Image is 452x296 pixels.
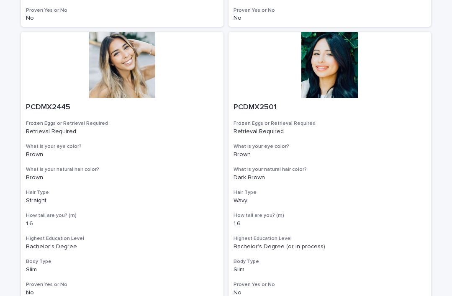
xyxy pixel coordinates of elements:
[234,15,426,22] p: No
[234,235,426,242] h3: Highest Education Level
[26,220,218,227] p: 1.6
[26,174,218,181] p: Brown
[26,243,218,250] p: Bachelor's Degree
[26,166,218,173] h3: What is your natural hair color?
[26,15,218,22] p: No
[234,151,426,158] p: Brown
[26,120,218,127] h3: Frozen Eggs or Retrieval Required
[234,266,426,273] p: Slim
[26,103,218,112] p: PCDMX2445
[234,212,426,219] h3: How tall are you? (m)
[26,7,218,14] h3: Proven Yes or No
[26,151,218,158] p: Brown
[26,212,218,219] h3: How tall are you? (m)
[26,235,218,242] h3: Highest Education Level
[234,120,426,127] h3: Frozen Eggs or Retrieval Required
[234,197,426,204] p: Wavy
[234,7,426,14] h3: Proven Yes or No
[26,266,218,273] p: Slim
[234,143,426,150] h3: What is your eye color?
[26,128,218,135] p: Retrieval Required
[234,220,426,227] p: 1.6
[26,197,218,204] p: Straight
[234,128,426,135] p: Retrieval Required
[26,258,218,265] h3: Body Type
[234,166,426,173] h3: What is your natural hair color?
[234,103,426,112] p: PCDMX2501
[234,174,426,181] p: Dark Brown
[26,281,218,288] h3: Proven Yes or No
[234,189,426,196] h3: Hair Type
[234,281,426,288] h3: Proven Yes or No
[26,143,218,150] h3: What is your eye color?
[234,243,426,250] p: Bachelor's Degree (or in process)
[234,258,426,265] h3: Body Type
[26,189,218,196] h3: Hair Type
